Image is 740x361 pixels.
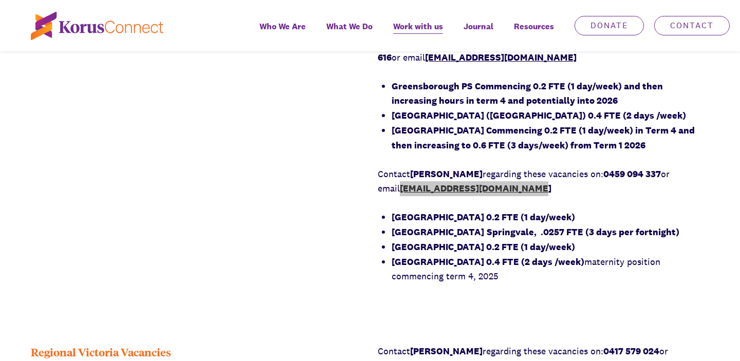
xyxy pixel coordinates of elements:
a: [EMAIL_ADDRESS][DOMAIN_NAME] [400,182,551,194]
li: maternity position commencing term 4, 2025 [392,255,709,284]
span: Who We Are [260,19,306,34]
strong: 0413 838 616 [378,36,709,63]
strong: [PERSON_NAME] [410,168,483,180]
a: Contact [654,16,730,35]
a: Donate [575,16,644,35]
strong: [GEOGRAPHIC_DATA] 0.2 FTE (1 day/week) [392,211,575,223]
p: Contact regarding these vacancies on: or email [378,167,709,197]
strong: [GEOGRAPHIC_DATA] 0.2 FTE (1 day/week) [392,241,575,253]
strong: [GEOGRAPHIC_DATA] 0.4 FTE (2 days /week) [392,256,584,268]
span: Work with us [393,19,443,34]
strong: 0417 579 024 [603,345,659,357]
a: What We Do [316,14,383,51]
a: Who We Are [249,14,316,51]
div: Metropolitan [GEOGRAPHIC_DATA] Vacancies [31,35,362,298]
strong: [GEOGRAPHIC_DATA] [392,226,484,238]
strong: [GEOGRAPHIC_DATA] ([GEOGRAPHIC_DATA]) 0.4 FTE (2 days /week) [392,109,686,121]
strong: [PERSON_NAME] [410,345,483,357]
strong: 0459 094 337 [603,168,661,180]
strong: Greensborough PS Commencing 0.2 FTE (1 day/week) and then increasing hours in term 4 and potentia... [392,80,663,107]
span: What We Do [326,19,373,34]
div: Resources [504,14,564,51]
strong: Springvale, .0257 FTE (3 days per fortnight) [487,226,679,238]
span: Journal [464,19,493,34]
strong: [GEOGRAPHIC_DATA] Commencing 0.2 FTE (1 day/week) in Term 4 and then increasing to 0.6 FTE (3 day... [392,124,695,151]
img: korus-connect%2Fc5177985-88d5-491d-9cd7-4a1febad1357_logo.svg [31,12,163,40]
a: [EMAIL_ADDRESS][DOMAIN_NAME] [425,51,577,63]
a: Work with us [383,14,453,51]
a: Journal [453,14,504,51]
